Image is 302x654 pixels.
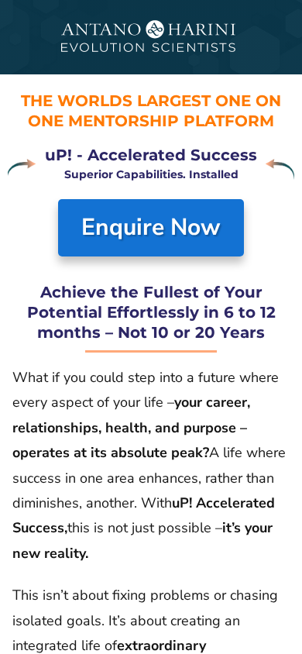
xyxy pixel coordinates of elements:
[64,167,239,181] strong: Superior Capabilities. Installed
[12,518,273,562] strong: it’s your new reality.
[12,365,290,566] p: What if you could step into a future where every aspect of your life – A life where success in on...
[266,159,294,180] img: Layer 9 copy
[7,159,36,180] img: Layer 9
[21,91,281,130] span: THE WORLDS LARGEST ONE ON ONE M
[12,393,250,462] strong: your career, relationships, health, and purpose – operates at its absolute peak?
[83,112,274,130] span: entorship Platform
[35,9,267,67] img: A&H_Ev png
[45,146,257,164] strong: uP! - Accelerated Success
[58,199,244,256] a: Enquire Now
[27,283,276,342] strong: Achieve the Fullest of Your Potential Effortlessly in 6 to 12 months – Not 10 or 20 Years
[81,212,221,243] strong: Enquire Now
